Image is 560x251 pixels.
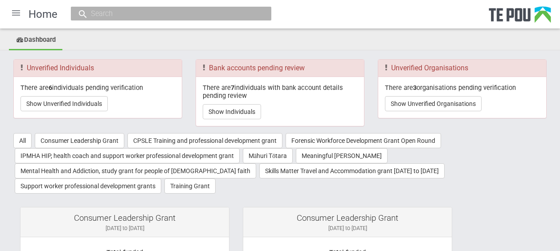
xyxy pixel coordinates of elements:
button: Consumer Leadership Grant [35,133,124,148]
button: Mental Health and Addiction, study grant for people of [DEMOGRAPHIC_DATA] faith [15,163,256,178]
div: [DATE] to [DATE] [27,224,222,232]
button: Meaningful [PERSON_NAME] [296,148,388,163]
p: There are individuals with bank account details pending review [203,84,357,100]
p: There are organisations pending verification [385,84,540,92]
button: Skills Matter Travel and Accommodation grant [DATE] to [DATE] [259,163,445,178]
button: Māhuri Tōtara [243,148,293,163]
button: Show Unverified Organisations [385,96,482,111]
a: Dashboard [9,31,62,50]
p: There are individuals pending verification [20,84,175,92]
button: Show Individuals [203,104,261,119]
button: Forensic Workforce Development Grant Open Round [286,133,441,148]
button: Show Unverified Individuals [20,96,108,111]
h3: Unverified Individuals [20,64,175,72]
h3: Unverified Organisations [385,64,540,72]
b: 3 [413,84,417,92]
b: 6 [49,84,52,92]
button: CPSLE Training and professional development grant [127,133,282,148]
button: Training Grant [164,178,216,194]
button: IPMHA HIP, health coach and support worker professional development grant [15,148,240,163]
div: Consumer Leadership Grant [250,214,445,222]
button: All [13,133,32,148]
div: [DATE] to [DATE] [250,224,445,232]
b: 7 [231,84,234,92]
button: Support worker professional development grants [15,178,161,194]
div: Consumer Leadership Grant [27,214,222,222]
h3: Bank accounts pending review [203,64,357,72]
input: Search [88,9,245,18]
